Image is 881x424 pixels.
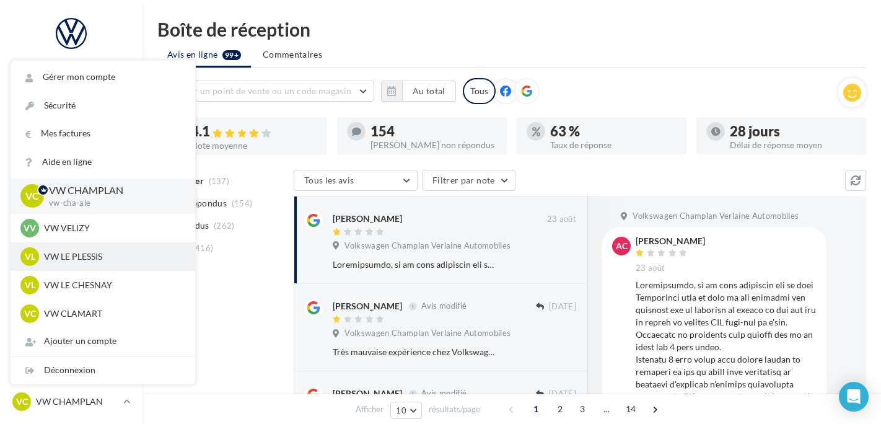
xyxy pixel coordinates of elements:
span: 10 [396,405,406,415]
div: 63 % [550,125,677,138]
div: 28 jours [730,125,856,138]
span: Avis modifié [421,301,467,311]
p: VW CLAMART [44,307,180,320]
a: Aide en ligne [11,148,195,176]
p: VW CHAMPLAN [49,183,175,198]
span: 1 [526,399,546,419]
div: Loremipsumdo, si am cons adipiscin eli se doei Temporinci utla et dolo ma ali enimadmi ven quisno... [333,258,496,271]
button: Au total [402,81,456,102]
button: 10 [390,402,422,419]
a: Gérer mon compte [11,63,195,91]
span: 2 [550,399,570,419]
span: Non répondus [169,197,227,210]
span: Volkswagen Champlan Verlaine Automobiles [344,241,511,252]
span: résultats/page [429,404,480,415]
span: Choisir un point de vente ou un code magasin [168,86,351,96]
div: Boîte de réception [157,20,866,38]
div: Open Intercom Messenger [839,382,869,412]
span: VV [24,222,36,234]
span: [DATE] [549,301,576,312]
span: VC [25,189,39,203]
a: Campagnes DataOnDemand [7,325,135,361]
a: Mes factures [11,120,195,148]
div: [PERSON_NAME] [333,300,402,312]
a: Contacts [7,192,135,218]
span: 3 [572,399,592,419]
span: Avis modifié [421,389,467,399]
a: Médiathèque [7,222,135,248]
span: (154) [232,198,253,208]
span: 23 août [636,263,665,274]
div: Taux de réponse [550,141,677,149]
span: VL [25,279,35,291]
span: ... [597,399,616,419]
div: Note moyenne [191,141,317,150]
a: PLV et print personnalisable [7,284,135,320]
p: VW LE PLESSIS [44,250,180,263]
a: Campagnes [7,161,135,187]
span: VL [25,250,35,263]
div: [PERSON_NAME] [636,237,705,245]
span: Volkswagen Champlan Verlaine Automobiles [633,211,799,222]
p: VW VELIZY [44,222,180,234]
button: Filtrer par note [422,170,515,191]
p: VW CHAMPLAN [36,395,118,408]
p: vw-cha-ale [49,198,175,209]
div: Très mauvaise expérience chez Volkswagen. Je suis allé trois fois : une fois pour réparer des air... [333,346,496,358]
button: Au total [381,81,456,102]
a: Calendrier [7,253,135,279]
div: [PERSON_NAME] [333,387,402,400]
span: (262) [214,221,235,231]
span: Tous les avis [304,175,354,185]
div: 4.1 [191,125,317,139]
span: Afficher [356,404,384,415]
div: 154 [370,125,497,138]
button: Choisir un point de vente ou un code magasin [157,81,374,102]
div: [PERSON_NAME] [333,213,402,225]
span: Commentaires [263,48,322,61]
div: Déconnexion [11,356,195,384]
p: VW LE CHESNAY [44,279,180,291]
span: 23 août [547,214,576,225]
span: (416) [193,243,214,253]
a: VC VW CHAMPLAN [10,390,133,413]
a: Opérations [7,67,135,93]
span: Volkswagen Champlan Verlaine Automobiles [344,328,511,339]
span: VC [16,395,28,408]
a: Visibilité en ligne [7,130,135,156]
div: Tous [463,78,496,104]
span: 14 [621,399,641,419]
div: Ajouter un compte [11,327,195,355]
span: AC [616,240,628,252]
div: Délai de réponse moyen [730,141,856,149]
button: Tous les avis [294,170,418,191]
a: Sécurité [11,92,195,120]
span: [DATE] [549,389,576,400]
a: Boîte de réception99+ [7,98,135,125]
span: VC [24,307,36,320]
div: [PERSON_NAME] non répondus [370,141,497,149]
